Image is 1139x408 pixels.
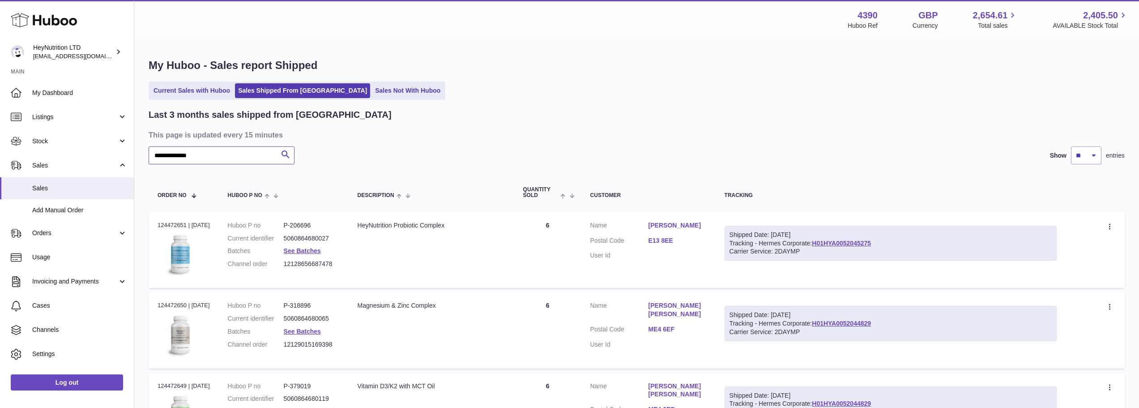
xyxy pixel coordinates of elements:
dt: Channel order [228,260,284,268]
dt: Huboo P no [228,301,284,310]
img: info@heynutrition.com [11,45,24,59]
div: Customer [590,193,707,198]
dt: Current identifier [228,314,284,323]
td: 6 [514,212,581,288]
span: Settings [32,350,127,358]
div: Carrier Service: 2DAYMP [729,247,1052,256]
dd: P-318896 [284,301,340,310]
a: H01HYA0052044829 [812,400,871,407]
dt: Name [590,301,648,321]
span: Listings [32,113,118,121]
a: Sales Not With Huboo [372,83,444,98]
span: Total sales [978,21,1018,30]
span: Add Manual Order [32,206,127,215]
span: My Dashboard [32,89,127,97]
a: H01HYA0052044829 [812,320,871,327]
a: 2,654.61 Total sales [973,9,1018,30]
span: Description [358,193,394,198]
div: Currency [913,21,938,30]
span: entries [1106,151,1125,160]
img: 43901725567703.jpeg [158,232,202,277]
span: Huboo P no [228,193,262,198]
dt: Current identifier [228,234,284,243]
dt: User Id [590,340,648,349]
a: 2,405.50 AVAILABLE Stock Total [1053,9,1128,30]
a: [PERSON_NAME] [648,221,707,230]
a: E13 8EE [648,236,707,245]
div: HeyNutrition Probiotic Complex [358,221,505,230]
h2: Last 3 months sales shipped from [GEOGRAPHIC_DATA] [149,109,392,121]
span: Sales [32,184,127,193]
div: Tracking - Hermes Corporate: [725,226,1057,261]
strong: GBP [918,9,938,21]
span: Order No [158,193,187,198]
div: 124472651 | [DATE] [158,221,210,229]
div: Shipped Date: [DATE] [729,231,1052,239]
dt: Batches [228,247,284,255]
img: 43901725567059.jpg [158,313,202,357]
span: Stock [32,137,118,146]
dt: User Id [590,251,648,260]
a: [PERSON_NAME] [PERSON_NAME] [648,382,707,399]
dd: P-206696 [284,221,340,230]
a: [PERSON_NAME] [PERSON_NAME] [648,301,707,318]
dt: Postal Code [590,325,648,336]
span: AVAILABLE Stock Total [1053,21,1128,30]
a: See Batches [284,247,321,254]
td: 6 [514,292,581,368]
div: Carrier Service: 2DAYMP [729,328,1052,336]
a: Log out [11,374,123,391]
dt: Batches [228,327,284,336]
dd: 5060864680027 [284,234,340,243]
div: Tracking [725,193,1057,198]
dt: Huboo P no [228,221,284,230]
div: HeyNutrition LTD [33,43,114,60]
div: 124472650 | [DATE] [158,301,210,309]
h3: This page is updated every 15 minutes [149,130,1122,140]
a: ME4 6EF [648,325,707,334]
dd: 12128656687478 [284,260,340,268]
h1: My Huboo - Sales report Shipped [149,58,1125,73]
a: See Batches [284,328,321,335]
span: 2,654.61 [973,9,1008,21]
a: Sales Shipped From [GEOGRAPHIC_DATA] [235,83,370,98]
dt: Channel order [228,340,284,349]
span: Sales [32,161,118,170]
span: Quantity Sold [523,187,559,198]
dd: 5060864680065 [284,314,340,323]
dt: Postal Code [590,236,648,247]
div: Vitamin D3/K2 with MCT Oil [358,382,505,391]
dt: Name [590,382,648,401]
dd: P-379019 [284,382,340,391]
span: Cases [32,301,127,310]
span: Orders [32,229,118,237]
dt: Huboo P no [228,382,284,391]
label: Show [1050,151,1066,160]
a: Current Sales with Huboo [150,83,233,98]
div: 124472649 | [DATE] [158,382,210,390]
span: Invoicing and Payments [32,277,118,286]
a: H01HYA0052045275 [812,240,871,247]
strong: 4390 [857,9,878,21]
dt: Name [590,221,648,232]
dd: 5060864680119 [284,395,340,403]
span: Channels [32,326,127,334]
div: Huboo Ref [848,21,878,30]
span: Usage [32,253,127,262]
span: 2,405.50 [1083,9,1118,21]
dd: 12129015169398 [284,340,340,349]
div: Shipped Date: [DATE] [729,311,1052,319]
div: Tracking - Hermes Corporate: [725,306,1057,341]
div: Shipped Date: [DATE] [729,391,1052,400]
div: Magnesium & Zinc Complex [358,301,505,310]
span: [EMAIL_ADDRESS][DOMAIN_NAME] [33,52,132,60]
dt: Current identifier [228,395,284,403]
